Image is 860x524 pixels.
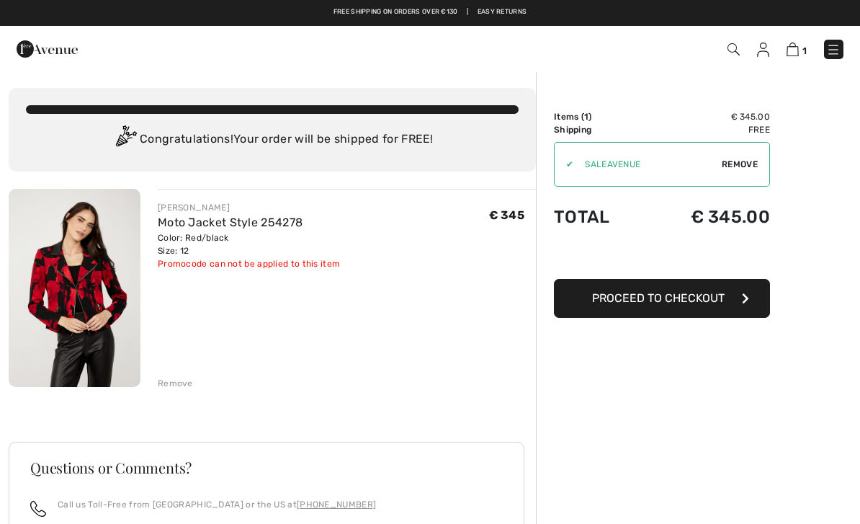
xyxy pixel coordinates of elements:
div: ✔ [555,158,573,171]
a: 1 [787,40,807,58]
td: Items ( ) [554,110,643,123]
td: Total [554,192,643,241]
td: € 345.00 [643,192,770,241]
div: Congratulations! Your order will be shipped for FREE! [26,125,519,154]
div: [PERSON_NAME] [158,201,340,214]
span: 1 [584,112,588,122]
iframe: PayPal [554,241,770,274]
button: Proceed to Checkout [554,279,770,318]
img: Congratulation2.svg [111,125,140,154]
h3: Questions or Comments? [30,461,503,475]
div: Promocode can not be applied to this item [158,257,340,270]
img: My Info [757,43,769,57]
span: 1 [802,45,807,56]
div: Remove [158,377,193,390]
span: € 345 [489,208,525,222]
span: Proceed to Checkout [592,291,725,305]
img: Shopping Bag [787,43,799,56]
img: 1ère Avenue [17,35,78,63]
a: Free shipping on orders over €130 [333,7,458,17]
a: Easy Returns [478,7,527,17]
span: | [467,7,468,17]
p: Call us Toll-Free from [GEOGRAPHIC_DATA] or the US at [58,498,376,511]
div: Color: Red/black Size: 12 [158,231,340,257]
img: call [30,501,46,517]
span: Remove [722,158,758,171]
img: Moto Jacket Style 254278 [9,189,140,387]
a: Moto Jacket Style 254278 [158,216,303,229]
td: Free [643,123,770,136]
img: Menu [826,43,841,57]
a: [PHONE_NUMBER] [297,499,376,510]
a: 1ère Avenue [17,41,78,55]
img: Search [727,43,740,55]
td: € 345.00 [643,110,770,123]
input: Promo code [573,143,722,186]
td: Shipping [554,123,643,136]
